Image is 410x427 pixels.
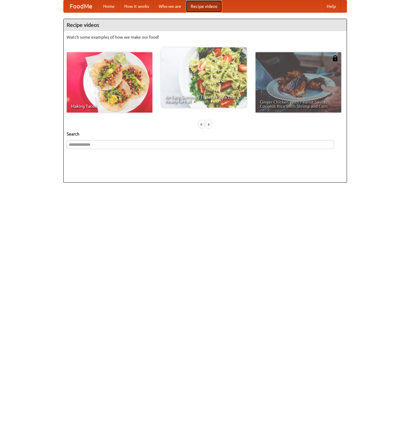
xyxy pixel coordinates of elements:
a: Home [98,0,119,12]
a: FoodMe [64,0,98,12]
a: Help [322,0,341,12]
h4: Recipe videos [64,19,347,31]
div: » [206,120,211,128]
div: « [199,120,204,128]
a: Recipe videos [186,0,222,12]
a: How it works [119,0,154,12]
a: Making Tacos [67,52,152,113]
span: An Easy, Summery Tomato Pasta That's Ready for Fall [165,95,243,104]
h5: Search [67,131,344,137]
span: Making Tacos [71,104,148,108]
a: An Easy, Summery Tomato Pasta That's Ready for Fall [161,47,247,108]
a: Who we are [154,0,186,12]
img: 483408.png [332,55,338,61]
p: Watch some examples of how we make our food! [67,34,344,40]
